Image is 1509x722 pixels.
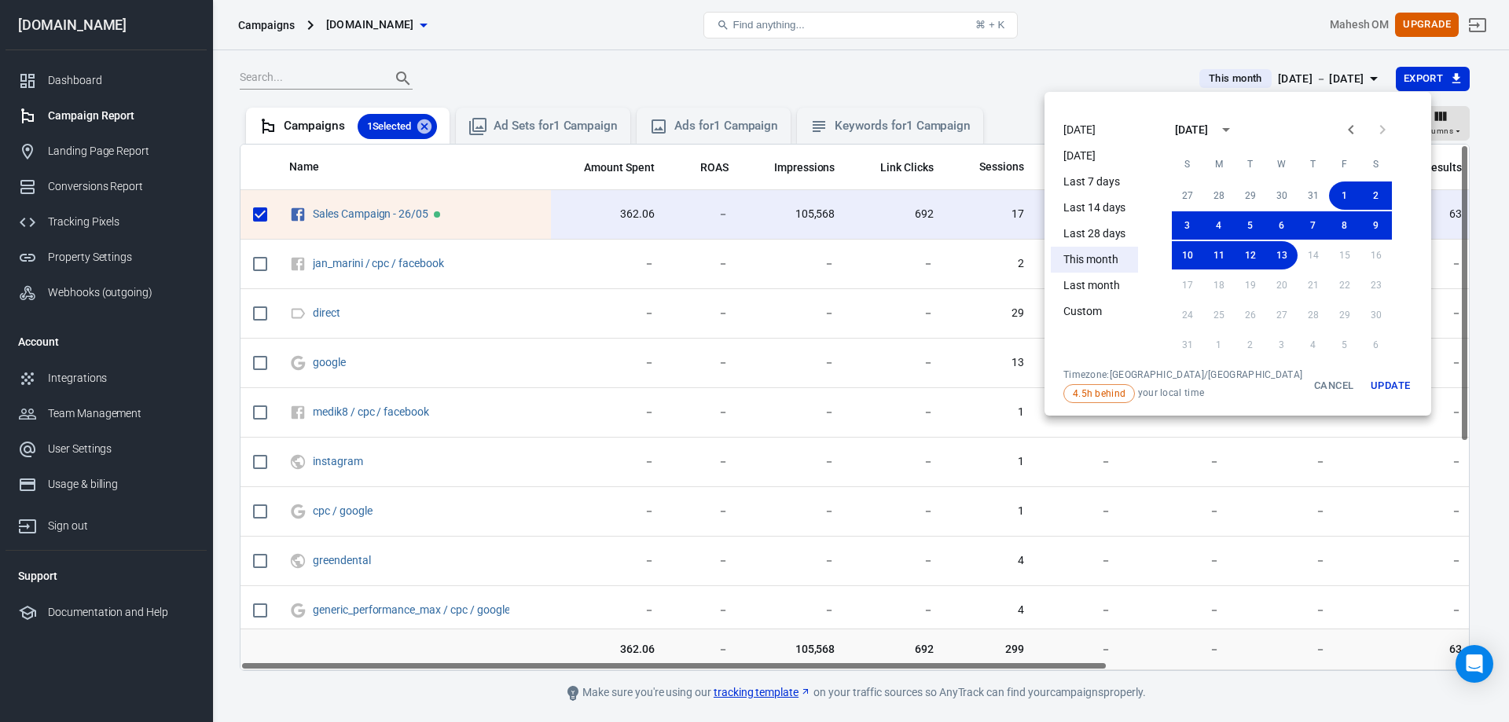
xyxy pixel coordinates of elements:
button: Cancel [1309,368,1359,403]
button: 11 [1203,241,1235,269]
li: Last 14 days [1051,195,1138,221]
li: Last 7 days [1051,169,1138,195]
button: 12 [1235,241,1266,269]
button: Update [1365,368,1415,403]
span: Tuesday [1236,148,1265,180]
span: Monday [1205,148,1233,180]
span: Saturday [1362,148,1390,180]
span: 4.5h behind [1067,387,1131,401]
span: Sunday [1173,148,1202,180]
div: Timezone: [GEOGRAPHIC_DATA]/[GEOGRAPHIC_DATA] [1063,368,1302,381]
li: Last month [1051,273,1138,299]
button: 8 [1329,211,1360,240]
button: 28 [1203,181,1235,210]
li: Last 28 days [1051,221,1138,247]
span: your local time [1063,384,1302,403]
li: This month [1051,247,1138,273]
div: Open Intercom Messenger [1456,645,1493,683]
button: 4 [1203,211,1235,240]
span: Thursday [1299,148,1327,180]
button: 27 [1172,181,1203,210]
button: 2 [1360,181,1392,210]
li: [DATE] [1051,143,1138,169]
li: [DATE] [1051,117,1138,143]
button: 30 [1266,181,1298,210]
button: 3 [1172,211,1203,240]
button: 1 [1329,181,1360,210]
button: 9 [1360,211,1392,240]
button: 7 [1298,211,1329,240]
button: calendar view is open, switch to year view [1213,116,1239,143]
button: 29 [1235,181,1266,210]
span: Friday [1331,148,1359,180]
button: 5 [1235,211,1266,240]
span: Wednesday [1268,148,1296,180]
button: Previous month [1335,114,1367,145]
div: [DATE] [1175,122,1208,138]
button: 31 [1298,181,1329,210]
button: 10 [1172,241,1203,269]
button: 13 [1266,241,1298,269]
button: 6 [1266,211,1298,240]
li: Custom [1051,299,1138,324]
